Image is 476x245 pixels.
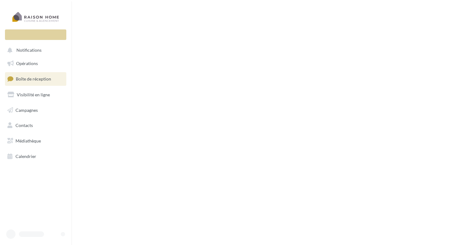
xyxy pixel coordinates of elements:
[5,29,66,40] div: Nouvelle campagne
[4,119,68,132] a: Contacts
[4,134,68,147] a: Médiathèque
[15,107,38,112] span: Campagnes
[17,92,50,97] span: Visibilité en ligne
[16,76,51,81] span: Boîte de réception
[4,150,68,163] a: Calendrier
[4,72,68,85] a: Boîte de réception
[4,88,68,101] a: Visibilité en ligne
[4,57,68,70] a: Opérations
[15,154,36,159] span: Calendrier
[15,123,33,128] span: Contacts
[16,61,38,66] span: Opérations
[15,138,41,143] span: Médiathèque
[4,104,68,117] a: Campagnes
[16,48,42,53] span: Notifications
